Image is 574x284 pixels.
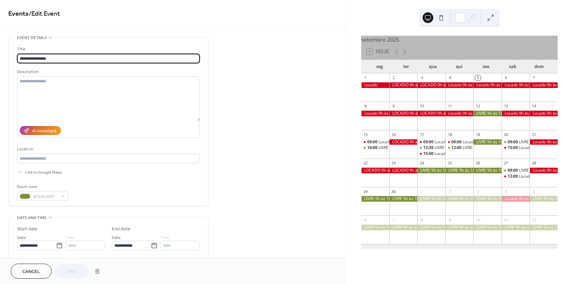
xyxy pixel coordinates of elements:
div: Locado 12h às 16h [519,174,554,179]
div: 3 [419,75,424,80]
div: qui [446,60,473,73]
div: LIVRE 9h às 11h [502,168,530,173]
div: LIVRE 9h às 18h [473,111,501,116]
div: 16 [391,132,396,137]
div: Locado 9h às 15h [379,139,411,145]
div: LIVRE 9h às 18h [417,168,445,173]
div: 15 [363,132,368,137]
div: Locado 9h às 18h [530,82,558,88]
span: 15:00 [423,151,435,157]
div: LIVRE 12h30 às 14h30 [435,145,475,151]
span: 12:00 [451,145,463,151]
div: Locado 9h às 18h [502,196,530,202]
button: AI Assistant [20,126,61,135]
span: 12:30 [423,145,435,151]
div: Locado 9h às 12h [435,139,467,145]
div: Locado 15h às 17h [519,145,554,151]
div: Locado 9h às 18h [361,111,389,116]
span: Event details [17,34,47,41]
div: seg [367,60,393,73]
span: Time [65,234,75,241]
div: LOCADO 9h às 18h [389,168,417,173]
div: 2 [447,189,452,194]
div: 8 [363,104,368,109]
div: 4 [447,75,452,80]
div: LIVRE 9h às 18h [502,225,530,230]
div: Locado 9h às 18h [502,82,530,88]
div: Start date [17,226,38,233]
div: LIVRE 9h às 18h [389,225,417,230]
div: 9 [447,217,452,222]
div: LIVRE 9h às 18h [473,139,501,145]
div: LIVRE 9h às 18h [473,168,501,173]
div: Locado 15h às 17h [417,151,445,157]
div: 1 [419,189,424,194]
div: LOCADO 9h às 18h [417,111,445,116]
div: Locado 9h às 11h [463,139,495,145]
span: / Edit Event [29,7,60,20]
span: Cancel [22,268,40,275]
span: 09:00 [451,139,463,145]
div: End date [112,226,130,233]
div: 14 [532,104,537,109]
div: Locado 9h às 18h [530,168,558,173]
div: 1 [363,75,368,80]
div: Locado 9h às 18h [530,139,558,145]
div: 28 [532,161,537,166]
span: 09:00 [367,139,379,145]
div: 26 [475,161,480,166]
div: LOCADO 9h às 18h [389,139,417,145]
div: LIVRE 9h às 18h [361,225,389,230]
div: Location [17,146,198,153]
span: 09:00 [423,139,435,145]
div: 6 [363,217,368,222]
button: Cancel [11,264,52,279]
span: 12:00 [508,174,519,179]
div: 12 [475,104,480,109]
span: Time [160,234,169,241]
div: Locado [361,82,389,88]
div: 29 [363,189,368,194]
div: 6 [504,75,509,80]
div: LIVRE 9h às 18h [473,196,501,202]
div: LOCADO 9h às 18h [389,82,417,88]
div: 22 [363,161,368,166]
span: Date and time [17,214,47,221]
div: Event color [17,183,67,190]
div: 7 [532,75,537,80]
div: 3 [475,189,480,194]
div: sex [473,60,499,73]
div: 17 [419,132,424,137]
div: 12 [532,217,537,222]
div: LIVRE 9h às 18h [445,225,473,230]
div: 24 [419,161,424,166]
div: LIVRE 9h às 14h [502,139,530,145]
div: LIVRE 9h às 18h [530,196,558,202]
div: LOCADO 9h às 18h [417,82,445,88]
div: 5 [532,189,537,194]
div: Locado 9h às 18h [445,111,473,116]
div: LIVRE 16h às 18h [379,145,410,151]
span: 15:00 [508,145,519,151]
div: Locado 9h às 18h [502,111,530,116]
div: LIVRE 9h às 18h [445,168,473,173]
div: 20 [504,132,509,137]
div: LIVRE 9h às 18h [417,225,445,230]
div: AI Assistant [32,128,56,135]
div: LIVRE 9h às 18h [445,196,473,202]
div: Locado 9h às 18h [473,82,501,88]
span: 09:00 [508,139,519,145]
div: Title [17,46,198,53]
div: 10 [475,217,480,222]
span: 16:00 [367,145,379,151]
div: 5 [475,75,480,80]
div: setembro 2025 [361,36,558,44]
span: #7C9139FF [33,193,58,200]
div: LIVRE 16h às 18h [361,145,389,151]
a: Events [8,7,29,20]
div: 11 [504,217,509,222]
div: 21 [532,132,537,137]
div: 9 [391,104,396,109]
div: sab [499,60,526,73]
